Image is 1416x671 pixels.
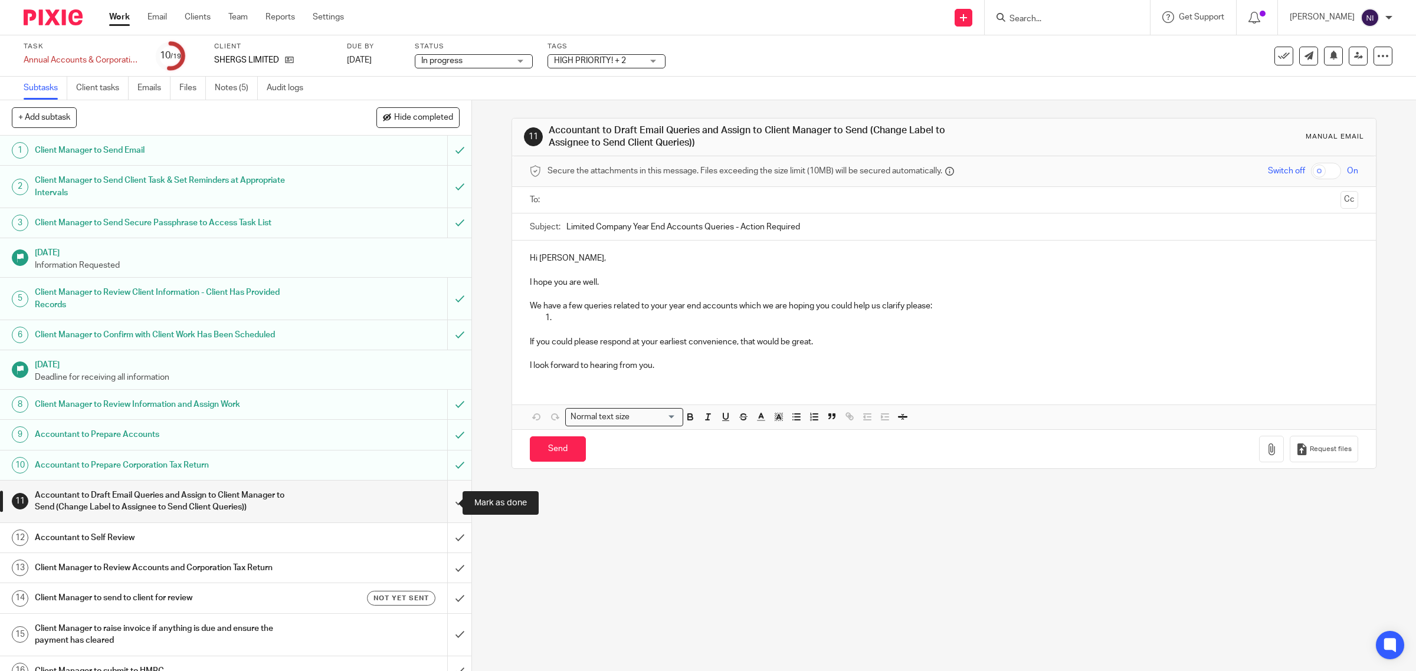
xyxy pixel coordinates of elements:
p: [PERSON_NAME] [1290,11,1355,23]
h1: Client Manager to Send Email [35,142,302,159]
div: 1 [12,142,28,159]
label: Client [214,42,332,51]
a: Settings [313,11,344,23]
label: Task [24,42,142,51]
img: Pixie [24,9,83,25]
a: Email [147,11,167,23]
div: Annual Accounts &amp; Corporation Tax Return - January 31, 2025 [24,54,142,66]
span: Secure the attachments in this message. Files exceeding the size limit (10MB) will be secured aut... [548,165,942,177]
p: I look forward to hearing from you. [530,360,1359,371]
span: Not yet sent [373,593,429,603]
h1: Client Manager to Review Client Information - Client Has Provided Records [35,284,302,314]
img: svg%3E [1361,8,1379,27]
button: Cc [1340,191,1358,209]
a: Notes (5) [215,77,258,100]
div: 9 [12,426,28,443]
label: Subject: [530,221,560,233]
h1: Client Manager to send to client for review [35,589,302,607]
h1: Accountant to Draft Email Queries and Assign to Client Manager to Send (Change Label to Assignee ... [35,486,302,517]
span: On [1347,165,1358,177]
h1: Accountant to Prepare Corporation Tax Return [35,456,302,474]
div: Search for option [565,408,683,426]
a: Clients [185,11,211,23]
div: 13 [12,560,28,576]
p: I hope you are well. [530,277,1359,288]
h1: Client Manager to Send Secure Passphrase to Access Task List [35,214,302,232]
span: HIGH PRIORITY! + 2 [554,57,626,65]
label: Tags [548,42,666,51]
a: Audit logs [267,77,312,100]
h1: Client Manager to raise invoice if anything is due and ensure the payment has cleared [35,620,302,650]
button: Request files [1290,436,1358,462]
h1: Client Manager to Review Information and Assign Work [35,396,302,413]
input: Send [530,436,586,462]
span: Switch off [1268,165,1305,177]
div: 10 [160,49,181,63]
div: 11 [524,127,543,146]
p: If you could please respond at your earliest convenience, that would be great. [530,336,1359,348]
a: Files [179,77,206,100]
p: SHERGS LIMITED [214,54,279,66]
h1: [DATE] [35,244,460,259]
div: Manual email [1306,132,1364,142]
a: Emails [137,77,171,100]
span: [DATE] [347,56,372,64]
div: Annual Accounts & Corporation Tax Return - [DATE] [24,54,142,66]
span: Get Support [1179,13,1224,21]
div: 12 [12,529,28,546]
div: 6 [12,327,28,343]
div: 11 [12,493,28,509]
h1: Client Manager to Confirm with Client Work Has Been Scheduled [35,326,302,344]
div: 2 [12,179,28,195]
span: Hide completed [394,113,453,123]
h1: [DATE] [35,356,460,371]
div: 10 [12,457,28,473]
p: Information Requested [35,259,460,271]
button: + Add subtask [12,107,77,127]
p: Deadline for receiving all information [35,371,460,383]
h1: Accountant to Draft Email Queries and Assign to Client Manager to Send (Change Label to Assignee ... [549,124,969,150]
span: Request files [1310,445,1352,454]
div: 14 [12,590,28,607]
div: 5 [12,291,28,307]
div: 8 [12,396,28,413]
span: In progress [421,57,463,65]
small: /19 [171,53,181,60]
h1: Client Manager to Review Accounts and Corporation Tax Return [35,559,302,577]
p: We have a few queries related to your year end accounts which we are hoping you could help us cla... [530,300,1359,312]
p: Hi [PERSON_NAME], [530,252,1359,264]
a: Client tasks [76,77,129,100]
label: Status [415,42,533,51]
div: 15 [12,626,28,643]
div: 3 [12,215,28,231]
h1: Client Manager to Send Client Task & Set Reminders at Appropriate Intervals [35,172,302,202]
h1: Accountant to Prepare Accounts [35,426,302,443]
input: Search [1008,14,1115,25]
a: Reports [265,11,295,23]
a: Team [228,11,248,23]
a: Subtasks [24,77,67,100]
button: Hide completed [376,107,460,127]
a: Work [109,11,130,23]
span: Normal text size [568,411,632,423]
h1: Accountant to Self Review [35,529,302,547]
label: Due by [347,42,400,51]
label: To: [530,194,543,206]
input: Search for option [634,411,676,423]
